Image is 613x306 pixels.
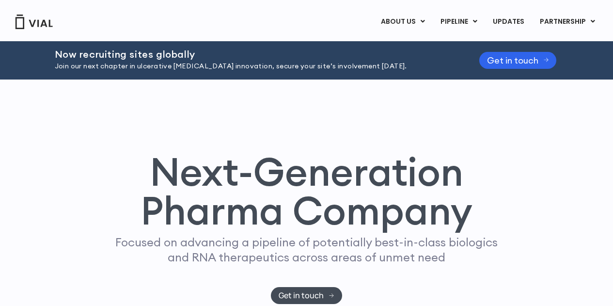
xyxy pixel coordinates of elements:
[532,14,603,30] a: PARTNERSHIPMenu Toggle
[55,49,455,60] h2: Now recruiting sites globally
[111,235,502,265] p: Focused on advancing a pipeline of potentially best-in-class biologics and RNA therapeutics acros...
[271,287,342,304] a: Get in touch
[279,292,324,299] span: Get in touch
[97,152,517,230] h1: Next-Generation Pharma Company
[373,14,432,30] a: ABOUT USMenu Toggle
[15,15,53,29] img: Vial Logo
[485,14,532,30] a: UPDATES
[479,52,557,69] a: Get in touch
[433,14,485,30] a: PIPELINEMenu Toggle
[55,61,455,72] p: Join our next chapter in ulcerative [MEDICAL_DATA] innovation, secure your site’s involvement [DA...
[487,57,538,64] span: Get in touch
